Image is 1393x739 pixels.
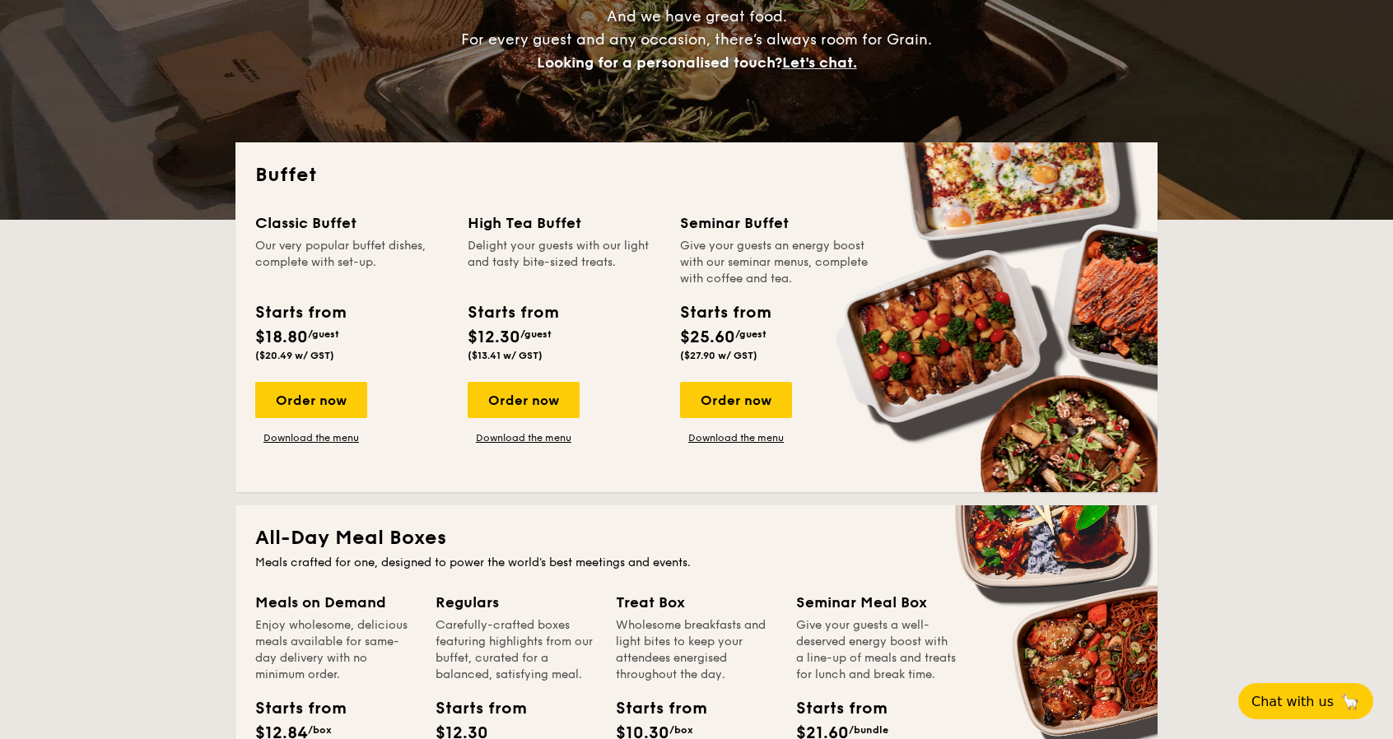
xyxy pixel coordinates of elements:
h2: All-Day Meal Boxes [255,525,1138,551]
div: Our very popular buffet dishes, complete with set-up. [255,238,448,287]
a: Download the menu [468,431,580,444]
div: Starts from [436,696,510,721]
span: ($27.90 w/ GST) [680,350,757,361]
div: Seminar Meal Box [796,591,957,614]
a: Download the menu [680,431,792,444]
div: Starts from [255,696,329,721]
div: Starts from [680,300,770,325]
span: Looking for a personalised touch? [537,53,782,72]
div: Wholesome breakfasts and light bites to keep your attendees energised throughout the day. [616,617,776,683]
div: Order now [468,382,580,418]
span: ($13.41 w/ GST) [468,350,543,361]
div: Starts from [796,696,870,721]
div: Starts from [255,300,345,325]
span: $18.80 [255,328,308,347]
div: Meals crafted for one, designed to power the world's best meetings and events. [255,555,1138,571]
a: Download the menu [255,431,367,444]
span: /box [669,724,693,736]
span: /guest [520,328,552,340]
span: $12.30 [468,328,520,347]
button: Chat with us🦙 [1238,683,1373,719]
h2: Buffet [255,162,1138,188]
div: Seminar Buffet [680,211,873,235]
div: Order now [255,382,367,418]
span: Chat with us [1251,694,1334,709]
div: Enjoy wholesome, delicious meals available for same-day delivery with no minimum order. [255,617,416,683]
div: Delight your guests with our light and tasty bite-sized treats. [468,238,660,287]
span: Let's chat. [782,53,857,72]
span: /guest [308,328,339,340]
div: Carefully-crafted boxes featuring highlights from our buffet, curated for a balanced, satisfying ... [436,617,596,683]
span: /guest [735,328,766,340]
div: High Tea Buffet [468,211,660,235]
div: Order now [680,382,792,418]
div: Regulars [436,591,596,614]
div: Starts from [616,696,690,721]
div: Give your guests a well-deserved energy boost with a line-up of meals and treats for lunch and br... [796,617,957,683]
div: Starts from [468,300,557,325]
span: $25.60 [680,328,735,347]
div: Classic Buffet [255,211,448,235]
span: ($20.49 w/ GST) [255,350,334,361]
div: Give your guests an energy boost with our seminar menus, complete with coffee and tea. [680,238,873,287]
span: 🦙 [1340,692,1360,711]
div: Treat Box [616,591,776,614]
span: /bundle [849,724,888,736]
span: And we have great food. For every guest and any occasion, there’s always room for Grain. [461,7,932,72]
span: /box [308,724,332,736]
div: Meals on Demand [255,591,416,614]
